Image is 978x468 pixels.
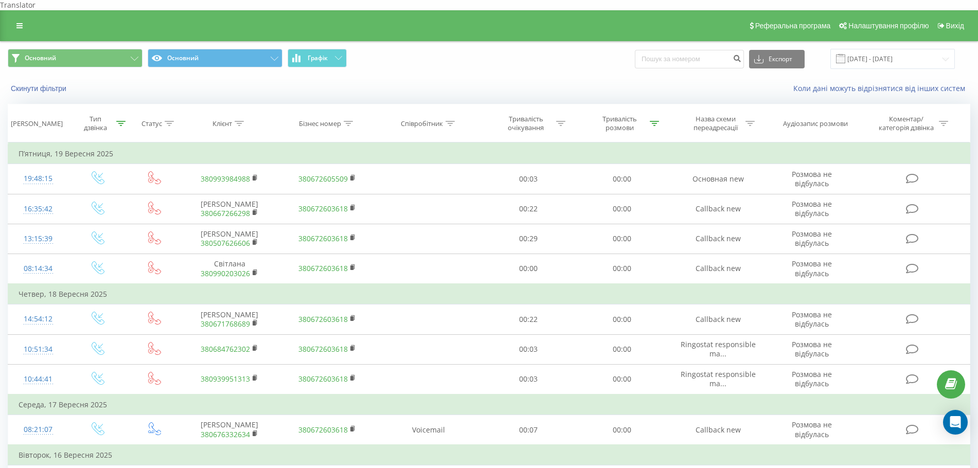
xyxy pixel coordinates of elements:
a: 380672603618 [298,344,348,354]
a: Вихід [933,10,968,41]
span: Ringostat responsible ma... [681,369,756,388]
span: Основний [25,54,56,62]
a: 380672603618 [298,204,348,213]
div: Назва схеми переадресації [688,115,743,132]
div: 08:21:07 [19,420,58,440]
button: Графік [288,49,347,67]
td: Callback new [669,254,767,284]
td: Четвер, 18 Вересня 2025 [8,284,970,304]
a: 380672603618 [298,314,348,324]
td: Callback new [669,194,767,224]
span: Розмова не відбулась [792,369,832,388]
div: 19:48:15 [19,169,58,189]
div: Тривалість очікування [499,115,554,132]
div: Аудіозапис розмови [783,119,848,128]
a: 380993984988 [201,174,250,184]
div: Коментар/категорія дзвінка [876,115,936,132]
span: Реферальна програма [755,22,831,30]
td: 00:00 [575,194,669,224]
td: Callback new [669,304,767,334]
td: [PERSON_NAME] [181,194,278,224]
span: Вихід [946,22,964,30]
td: 00:00 [575,334,669,364]
td: 00:00 [575,364,669,394]
div: 08:14:34 [19,259,58,279]
span: Розмова не відбулась [792,310,832,329]
td: Середа, 17 Вересня 2025 [8,394,970,415]
div: Бізнес номер [299,119,341,128]
button: Основний [148,49,282,67]
a: 380507626606 [201,238,250,248]
button: Основний [8,49,143,67]
button: Скинути фільтри [8,84,72,93]
td: 00:07 [482,415,576,445]
a: Налаштування профілю [834,10,932,41]
a: 380676332634 [201,429,250,439]
div: [PERSON_NAME] [11,119,63,128]
td: 00:00 [575,415,669,445]
td: 00:03 [482,364,576,394]
input: Пошук за номером [635,50,744,68]
a: Реферальна програма [744,10,834,41]
td: Основная new [669,164,767,194]
div: Співробітник [401,119,443,128]
td: 00:22 [482,194,576,224]
div: Тип дзвінка [77,115,114,132]
button: Експорт [749,50,805,68]
td: 00:00 [575,254,669,284]
div: Статус [141,119,162,128]
div: 10:51:34 [19,339,58,359]
span: Розмова не відбулась [792,420,832,439]
td: Світлана [181,254,278,284]
td: [PERSON_NAME] [181,304,278,334]
a: 380672603618 [298,425,348,435]
span: Розмова не відбулась [792,199,832,218]
span: Розмова не відбулась [792,229,832,248]
a: 380671768689 [201,319,250,329]
span: Ringostat responsible ma... [681,339,756,358]
a: 380684762302 [201,344,250,354]
td: Callback new [669,224,767,254]
td: Callback new [669,415,767,445]
td: 00:00 [575,224,669,254]
td: 00:00 [575,304,669,334]
div: Open Intercom Messenger [943,410,968,435]
td: 00:00 [575,164,669,194]
span: Графік [308,55,328,62]
a: 380667266298 [201,208,250,218]
span: Розмова не відбулась [792,259,832,278]
div: 14:54:12 [19,309,58,329]
a: 380672603618 [298,263,348,273]
div: Клієнт [212,119,232,128]
div: 13:15:39 [19,229,58,249]
a: 380672605509 [298,174,348,184]
td: П’ятниця, 19 Вересня 2025 [8,143,970,164]
a: 380990203026 [201,268,250,278]
td: Voicemail [376,415,481,445]
a: 380672603618 [298,233,348,243]
td: 00:03 [482,334,576,364]
a: 380672603618 [298,374,348,384]
td: 00:03 [482,164,576,194]
td: 00:29 [482,224,576,254]
td: 00:00 [482,254,576,284]
td: Вівторок, 16 Вересня 2025 [8,445,970,465]
div: Тривалість розмови [592,115,647,132]
td: [PERSON_NAME] [181,415,278,445]
a: 380939951313 [201,374,250,384]
div: 10:44:41 [19,369,58,389]
span: Розмова не відбулась [792,339,832,358]
a: Коли дані можуть відрізнятися вiд інших систем [793,83,970,93]
div: 16:35:42 [19,199,58,219]
span: Розмова не відбулась [792,169,832,188]
span: Налаштування профілю [848,22,929,30]
td: 00:22 [482,304,576,334]
td: [PERSON_NAME] [181,224,278,254]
